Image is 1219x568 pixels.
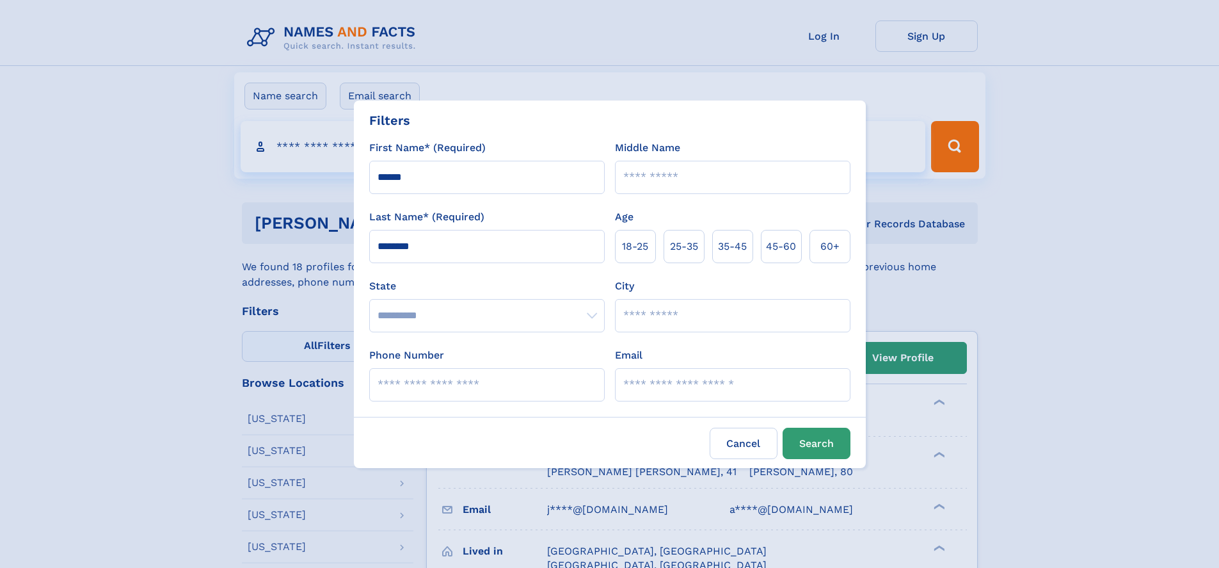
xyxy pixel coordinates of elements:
label: Email [615,348,642,363]
label: Phone Number [369,348,444,363]
label: Last Name* (Required) [369,209,484,225]
span: 60+ [820,239,840,254]
label: Cancel [710,428,777,459]
label: Age [615,209,633,225]
span: 35‑45 [718,239,747,254]
label: First Name* (Required) [369,140,486,156]
span: 25‑35 [670,239,698,254]
span: 18‑25 [622,239,648,254]
span: 45‑60 [766,239,796,254]
div: Filters [369,111,410,130]
button: Search [783,428,850,459]
label: City [615,279,634,294]
label: Middle Name [615,140,680,156]
label: State [369,279,605,294]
